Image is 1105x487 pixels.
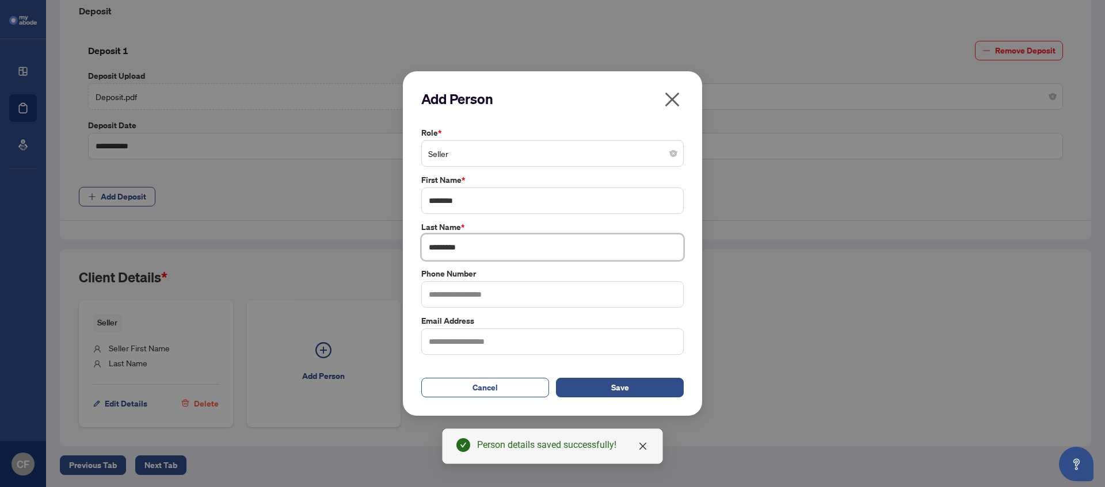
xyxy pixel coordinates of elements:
[611,378,629,397] span: Save
[456,438,470,452] span: check-circle
[1059,447,1093,481] button: Open asap
[421,315,684,327] label: Email Address
[637,440,649,453] a: Close
[638,442,647,451] span: close
[421,126,684,139] label: Role
[428,143,677,164] span: Seller
[421,90,684,108] h2: Add Person
[421,174,684,186] label: First Name
[663,90,681,109] span: close
[421,267,684,280] label: Phone Number
[421,378,549,397] button: Cancel
[421,221,684,233] label: Last Name
[473,378,498,397] span: Cancel
[556,378,684,397] button: Save
[477,438,649,452] div: Person details saved successfully!
[670,150,677,157] span: close-circle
